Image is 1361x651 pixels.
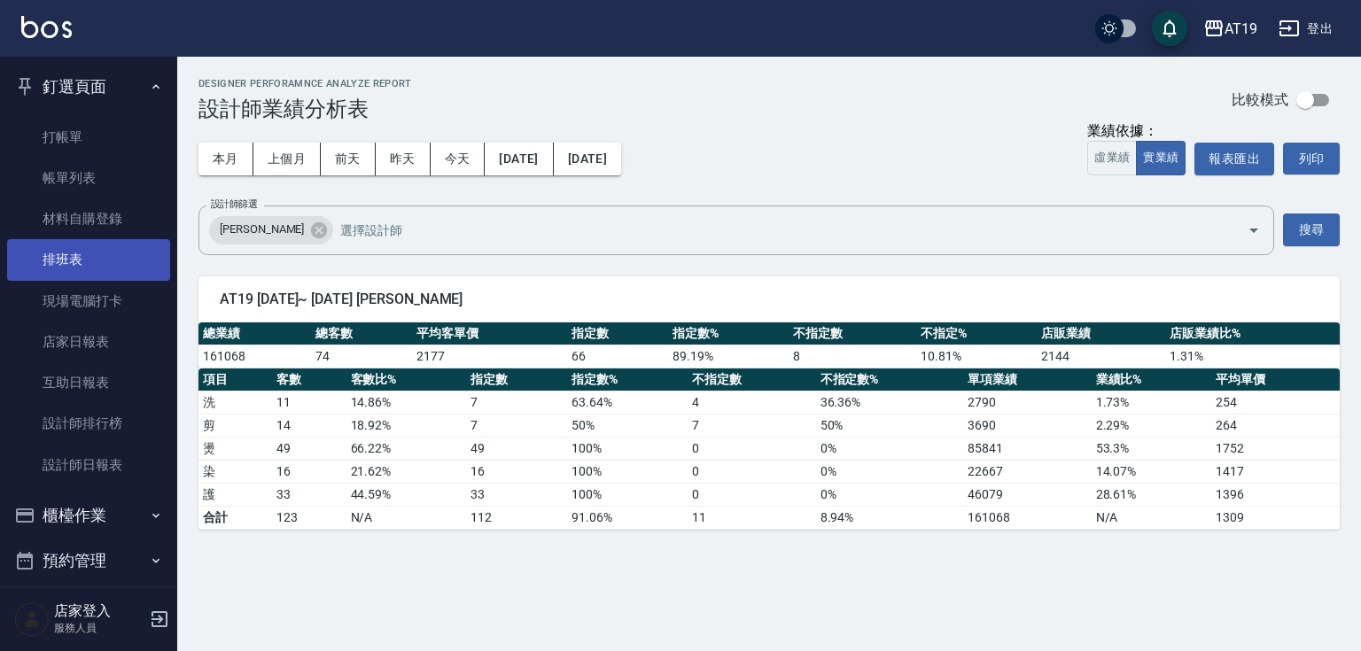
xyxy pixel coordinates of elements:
button: 櫃檯作業 [7,492,170,539]
td: 63.64 % [567,391,688,414]
th: 總客數 [311,322,412,345]
td: 3690 [963,414,1092,437]
td: 74 [311,345,412,368]
td: 254 [1211,391,1340,414]
div: AT19 [1225,18,1257,40]
td: 91.06% [567,506,688,529]
th: 店販業績比% [1165,322,1340,345]
button: 登出 [1272,12,1340,45]
td: 1396 [1211,483,1340,506]
td: 0 [688,483,816,506]
table: a dense table [198,322,1340,368]
td: 85841 [963,437,1092,460]
td: 11 [272,391,346,414]
div: [PERSON_NAME] [209,216,333,244]
th: 業績比% [1092,368,1212,391]
td: 7 [466,391,567,414]
td: 11 [688,506,816,529]
td: 14.86 % [346,391,467,414]
td: 50 % [567,414,688,437]
a: 設計師日報表 [7,445,170,485]
td: N/A [1092,506,1212,529]
td: 2144 [1037,345,1165,368]
td: 2177 [412,345,567,368]
td: 100 % [567,437,688,460]
td: 16 [272,460,346,483]
td: 16 [466,460,567,483]
td: 53.3 % [1092,437,1212,460]
th: 項目 [198,368,272,391]
th: 平均單價 [1211,368,1340,391]
td: 46079 [963,483,1092,506]
span: [PERSON_NAME] [209,221,315,238]
td: 123 [272,506,346,529]
button: save [1152,11,1187,46]
td: 0 % [816,460,963,483]
td: 66 [567,345,668,368]
h5: 店家登入 [54,602,144,620]
label: 設計師篩選 [211,198,257,211]
button: Open [1240,216,1268,244]
td: 28.61 % [1092,483,1212,506]
button: AT19 [1196,11,1264,47]
td: 8 [789,345,917,368]
input: 選擇設計師 [336,214,1217,245]
td: 0 % [816,437,963,460]
td: 1752 [1211,437,1340,460]
th: 客數比% [346,368,467,391]
button: [DATE] [485,143,553,175]
td: 0 % [816,483,963,506]
button: 報表匯出 [1194,143,1274,175]
td: 護 [198,483,272,506]
a: 打帳單 [7,117,170,158]
td: 22667 [963,460,1092,483]
td: 1417 [1211,460,1340,483]
td: 112 [466,506,567,529]
td: 66.22 % [346,437,467,460]
th: 單項業績 [963,368,1092,391]
td: 燙 [198,437,272,460]
th: 不指定數 [688,368,816,391]
td: 161068 [963,506,1092,529]
a: 現場電腦打卡 [7,281,170,322]
td: 49 [466,437,567,460]
td: 100 % [567,483,688,506]
td: 1.73 % [1092,391,1212,414]
td: 49 [272,437,346,460]
td: 合計 [198,506,272,529]
td: 161068 [198,345,311,368]
img: Person [14,601,50,637]
button: 預約管理 [7,538,170,584]
th: 店販業績 [1037,322,1165,345]
td: 100 % [567,460,688,483]
h3: 設計師業績分析表 [198,97,412,121]
td: 洗 [198,391,272,414]
button: 列印 [1283,143,1340,174]
a: 互助日報表 [7,362,170,403]
th: 客數 [272,368,346,391]
td: 50 % [816,414,963,437]
td: 剪 [198,414,272,437]
th: 總業績 [198,322,311,345]
th: 不指定數% [816,368,963,391]
th: 不指定數 [789,322,917,345]
td: 89.19 % [668,345,789,368]
button: 報表及分析 [7,584,170,630]
h2: Designer Perforamnce Analyze Report [198,78,412,89]
td: 染 [198,460,272,483]
th: 平均客單價 [412,322,567,345]
td: 14 [272,414,346,437]
a: 店家日報表 [7,322,170,362]
button: 昨天 [376,143,431,175]
button: 本月 [198,143,253,175]
th: 指定數 [567,322,668,345]
th: 指定數% [668,322,789,345]
p: 服務人員 [54,620,144,636]
td: 21.62 % [346,460,467,483]
td: N/A [346,506,467,529]
div: 業績依據： [1087,122,1186,141]
td: 33 [466,483,567,506]
button: 實業績 [1136,141,1186,175]
th: 不指定% [916,322,1037,345]
td: 1.31 % [1165,345,1340,368]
